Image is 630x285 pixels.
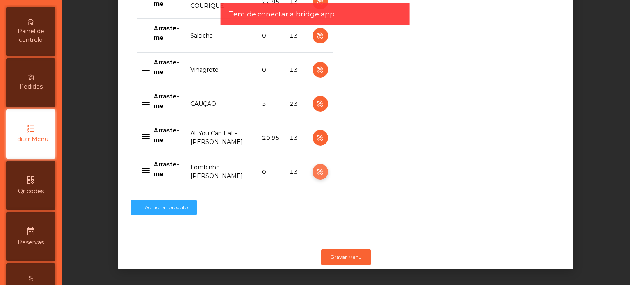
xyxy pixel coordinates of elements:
[257,121,285,155] td: 20.95
[154,58,180,76] p: Arraste-me
[13,135,48,144] span: Editar Menu
[185,19,257,53] td: Salsicha
[154,92,180,110] p: Arraste-me
[8,27,53,44] span: Painel de controlo
[18,238,44,247] span: Reservas
[285,155,307,189] td: 13
[185,155,257,189] td: Lombinho [PERSON_NAME]
[285,87,307,121] td: 23
[185,121,257,155] td: All You Can Eat - [PERSON_NAME]
[285,19,307,53] td: 13
[285,121,307,155] td: 13
[185,87,257,121] td: CAUÇAO
[185,53,257,87] td: Vinagrete
[257,155,285,189] td: 0
[229,9,335,19] span: Tem de conectar a bridge app
[26,226,36,236] i: date_range
[285,53,307,87] td: 13
[321,249,371,265] button: Gravar Menu
[154,126,180,144] p: Arraste-me
[257,53,285,87] td: 0
[154,24,180,42] p: Arraste-me
[19,82,43,91] span: Pedidos
[257,87,285,121] td: 3
[154,160,180,178] p: Arraste-me
[26,175,36,185] i: qr_code
[131,200,197,215] button: Adicionar produto
[18,187,44,196] span: Qr codes
[257,19,285,53] td: 0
